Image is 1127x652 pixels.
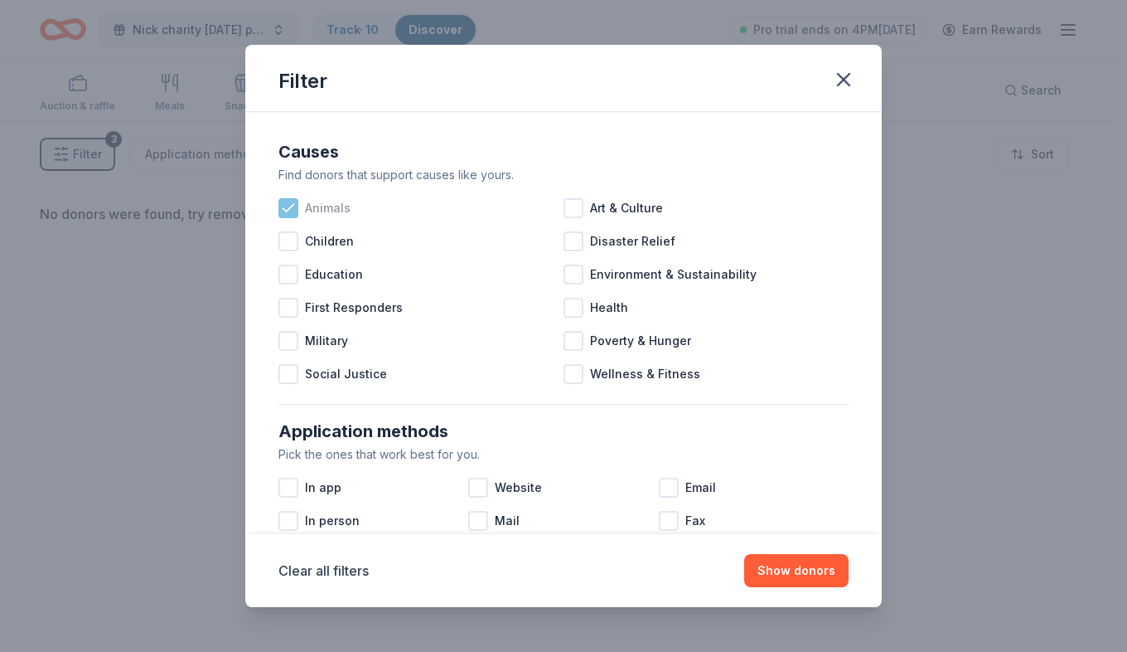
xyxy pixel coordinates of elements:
[590,331,691,351] span: Poverty & Hunger
[305,265,363,285] span: Education
[590,298,628,318] span: Health
[495,511,520,531] span: Mail
[278,561,369,581] button: Clear all filters
[305,478,341,498] span: In app
[278,68,327,95] div: Filter
[305,364,387,384] span: Social Justice
[744,554,849,587] button: Show donors
[305,331,348,351] span: Military
[590,231,675,251] span: Disaster Relief
[590,265,757,285] span: Environment & Sustainability
[305,231,354,251] span: Children
[305,298,403,318] span: First Responders
[685,478,716,498] span: Email
[685,511,705,531] span: Fax
[590,198,663,218] span: Art & Culture
[305,198,351,218] span: Animals
[305,511,360,531] span: In person
[495,478,542,498] span: Website
[278,165,849,185] div: Find donors that support causes like yours.
[278,445,849,465] div: Pick the ones that work best for you.
[590,364,700,384] span: Wellness & Fitness
[278,139,849,165] div: Causes
[278,418,849,445] div: Application methods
